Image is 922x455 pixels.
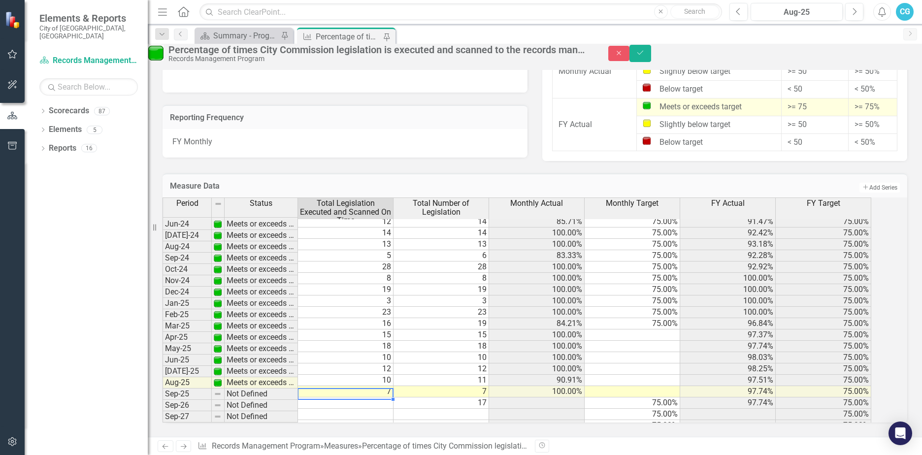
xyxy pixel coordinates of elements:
td: 100.00% [680,295,776,307]
td: Meets or exceeds target [225,343,298,355]
td: 14 [394,227,489,239]
td: 10 [394,352,489,363]
td: 100.00% [489,386,585,397]
div: Below target [643,137,775,148]
td: Apr-25 [163,332,212,343]
td: 12 [298,363,394,375]
div: Records Management Program [168,55,589,63]
h3: Measure Data [170,182,572,191]
td: [DATE]-25 [163,366,212,377]
td: 10 [298,375,394,386]
td: >= 50% [849,116,897,133]
td: 75.00% [585,307,680,318]
td: 18 [394,341,489,352]
td: Meets or exceeds target [225,253,298,264]
td: 96.84% [680,318,776,329]
td: 92.42% [680,227,776,239]
button: CG [896,3,914,21]
td: 100.00% [489,329,585,341]
td: 75.00% [585,273,680,284]
td: >= 50% [849,63,897,81]
td: 75.00% [585,239,680,250]
div: Slightly below target [643,119,775,130]
td: 75.00% [585,420,680,431]
td: 100.00% [680,284,776,295]
td: 83.33% [489,250,585,261]
td: 97.37% [680,329,776,341]
img: 1UOPjbPZzarJnojPNnPdqcrKqsyubKg2UwelywlROmNPl+gdMW9Kb8ri8GgAAAABJRU5ErkJggg== [214,277,222,285]
td: 97.74% [680,397,776,409]
div: Percentage of times City Commission legislation is executed and scanned to the records management... [168,44,589,55]
img: 1UOPjbPZzarJnojPNnPdqcrKqsyubKg2UwelywlROmNPl+gdMW9Kb8ri8GgAAAABJRU5ErkJggg== [214,311,222,319]
img: 1UOPjbPZzarJnojPNnPdqcrKqsyubKg2UwelywlROmNPl+gdMW9Kb8ri8GgAAAABJRU5ErkJggg== [214,379,222,387]
td: 7 [298,386,394,397]
td: 8 [394,273,489,284]
td: 75.00% [776,329,871,341]
td: Sep-25 [163,389,212,400]
td: 75.00% [585,216,680,227]
td: Mar-25 [163,321,212,332]
td: 23 [394,307,489,318]
td: 75.00% [585,397,680,409]
td: 75.00% [585,261,680,273]
td: 75.00% [585,284,680,295]
span: FY Actual [711,199,745,208]
td: >= 50 [781,63,848,81]
img: 1UOPjbPZzarJnojPNnPdqcrKqsyubKg2UwelywlROmNPl+gdMW9Kb8ri8GgAAAABJRU5ErkJggg== [214,333,222,341]
div: » » [198,441,527,452]
input: Search ClearPoint... [199,3,722,21]
td: 75.00% [776,261,871,273]
td: Not Defined [225,389,298,400]
small: City of [GEOGRAPHIC_DATA], [GEOGRAPHIC_DATA] [39,24,138,40]
td: 75.00% [776,386,871,397]
span: Search [684,7,705,15]
td: < 50 [781,81,848,98]
td: Meets or exceeds target [225,298,298,309]
span: Total Number of Legislation [395,199,487,216]
a: Records Management Program [212,441,320,451]
img: 1UOPjbPZzarJnojPNnPdqcrKqsyubKg2UwelywlROmNPl+gdMW9Kb8ri8GgAAAABJRU5ErkJggg== [214,265,222,273]
div: Percentage of times City Commission legislation is executed and scanned to the records management... [316,31,381,43]
span: FY Target [807,199,840,208]
td: 75.00% [585,227,680,239]
td: Meets or exceeds target [225,355,298,366]
td: 85.71% [489,216,585,227]
td: 100.00% [489,341,585,352]
img: 1UOPjbPZzarJnojPNnPdqcrKqsyubKg2UwelywlROmNPl+gdMW9Kb8ri8GgAAAABJRU5ErkJggg== [214,345,222,353]
td: 23 [298,307,394,318]
td: May-25 [163,343,212,355]
td: 75.00% [585,409,680,420]
td: 97.74% [680,341,776,352]
td: >= 75% [849,98,897,116]
td: 75.00% [776,250,871,261]
td: Oct-24 [163,264,212,275]
td: [DATE]-24 [163,230,212,241]
button: Aug-25 [751,3,843,21]
td: 92.28% [680,250,776,261]
td: 75.00% [776,318,871,329]
td: 91.47% [680,216,776,227]
td: < 50% [849,133,897,151]
td: Meets or exceeds target [225,287,298,298]
td: 75.00% [776,227,871,239]
td: 75.00% [776,307,871,318]
td: 8 [298,273,394,284]
td: Meets or exceeds target [225,219,298,230]
div: Meets or exceeds target [643,101,775,113]
td: 19 [394,318,489,329]
img: 1UOPjbPZzarJnojPNnPdqcrKqsyubKg2UwelywlROmNPl+gdMW9Kb8ri8GgAAAABJRU5ErkJggg== [214,367,222,375]
td: 75.00% [776,375,871,386]
td: Aug-25 [163,377,212,389]
a: Records Management Program [39,55,138,66]
img: 1UOPjbPZzarJnojPNnPdqcrKqsyubKg2UwelywlROmNPl+gdMW9Kb8ri8GgAAAABJRU5ErkJggg== [214,356,222,364]
td: 15 [394,329,489,341]
td: Feb-25 [163,309,212,321]
td: 100.00% [489,261,585,273]
td: Aug-24 [163,241,212,253]
td: 12 [394,363,489,375]
img: 1UOPjbPZzarJnojPNnPdqcrKqsyubKg2UwelywlROmNPl+gdMW9Kb8ri8GgAAAABJRU5ErkJggg== [214,220,222,228]
div: 5 [87,126,102,134]
span: Monthly Actual [510,199,563,208]
img: 8DAGhfEEPCf229AAAAAElFTkSuQmCC [214,413,222,421]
